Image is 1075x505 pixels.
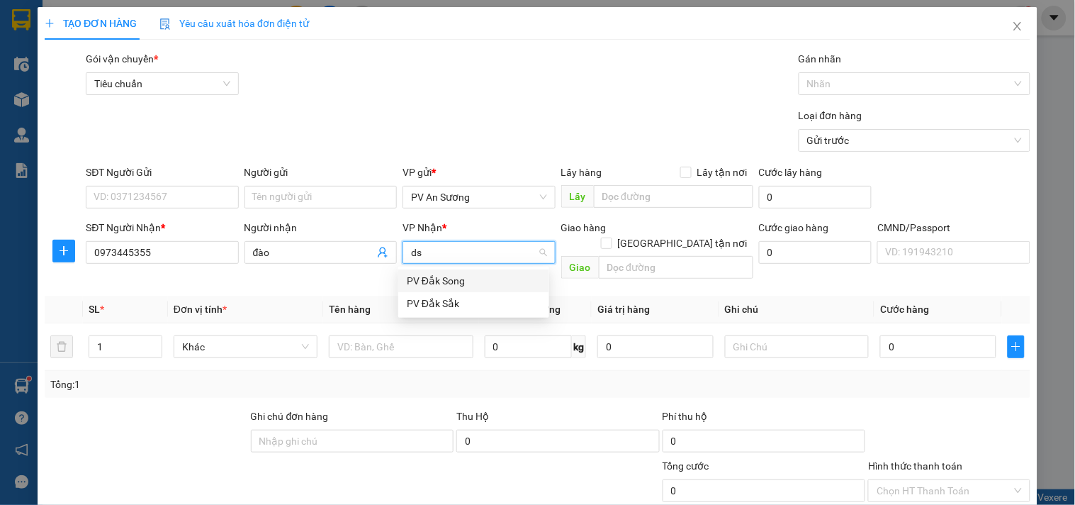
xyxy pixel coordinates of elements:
[37,23,115,76] strong: CÔNG TY TNHH [GEOGRAPHIC_DATA] 214 QL13 - P.26 - Q.BÌNH THẠNH - TP HCM 1900888606
[456,411,489,422] span: Thu Hộ
[880,304,929,315] span: Cước hàng
[89,304,100,315] span: SL
[86,53,158,65] span: Gói vận chuyển
[597,304,650,315] span: Giá trị hàng
[759,241,872,264] input: Cước giao hàng
[94,73,230,94] span: Tiêu chuẩn
[877,220,1030,235] div: CMND/Passport
[244,220,397,235] div: Người nhận
[407,273,541,289] div: PV Đắk Song
[14,32,33,67] img: logo
[142,53,200,64] span: AS09250058
[725,335,869,358] input: Ghi Chú
[86,220,238,235] div: SĐT Người Nhận
[86,165,238,180] div: SĐT Người Gửi
[50,335,73,358] button: delete
[14,99,29,119] span: Nơi gửi:
[692,165,753,180] span: Lấy tận nơi
[599,256,753,279] input: Dọc đường
[561,167,602,178] span: Lấy hàng
[663,460,709,472] span: Tổng cước
[329,335,473,358] input: VD: Bàn, Ghế
[403,222,442,233] span: VP Nhận
[108,99,131,119] span: Nơi nhận:
[868,460,962,472] label: Hình thức thanh toán
[594,185,753,208] input: Dọc đường
[53,245,74,257] span: plus
[1008,335,1025,358] button: plus
[759,222,829,233] label: Cước giao hàng
[719,296,874,323] th: Ghi chú
[403,165,555,180] div: VP gửi
[407,296,541,311] div: PV Đắk Sắk
[561,222,607,233] span: Giao hàng
[1008,341,1024,353] span: plus
[998,7,1037,47] button: Close
[48,103,90,111] span: PV An Sương
[411,187,546,208] span: PV An Sương
[377,247,388,258] span: user-add
[597,335,714,358] input: 0
[174,304,227,315] span: Đơn vị tính
[135,64,200,74] span: 13:38:58 [DATE]
[807,130,1022,151] span: Gửi trước
[1012,21,1023,32] span: close
[759,186,872,209] input: Cước lấy hàng
[49,85,164,96] strong: BIÊN NHẬN GỬI HÀNG HOÁ
[561,256,599,279] span: Giao
[159,18,309,29] span: Yêu cầu xuất hóa đơn điện tử
[50,377,416,392] div: Tổng: 1
[663,409,866,430] div: Phí thu hộ
[612,235,753,251] span: [GEOGRAPHIC_DATA] tận nơi
[159,18,171,30] img: icon
[182,336,309,357] span: Khác
[45,18,137,29] span: TẠO ĐƠN HÀNG
[52,240,75,262] button: plus
[142,99,197,115] span: PV [PERSON_NAME]
[45,18,55,28] span: plus
[799,53,842,65] label: Gán nhãn
[398,270,549,292] div: PV Đắk Song
[251,411,329,422] label: Ghi chú đơn hàng
[251,430,454,453] input: Ghi chú đơn hàng
[561,185,594,208] span: Lấy
[398,292,549,315] div: PV Đắk Sắk
[572,335,586,358] span: kg
[799,110,862,121] label: Loại đơn hàng
[244,165,397,180] div: Người gửi
[329,304,371,315] span: Tên hàng
[759,167,823,178] label: Cước lấy hàng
